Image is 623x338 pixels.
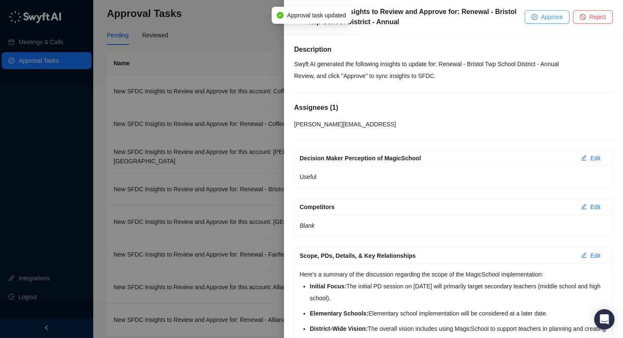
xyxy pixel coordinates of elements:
[310,325,368,332] strong: District-Wide Vision:
[581,252,587,258] span: edit
[580,14,586,20] span: stop
[525,10,570,24] button: Approve
[308,7,525,27] div: New SFDC Insights to Review and Approve for: Renewal - Bristol Twp School District - Annual
[590,202,601,212] span: Edit
[594,309,615,330] div: Open Intercom Messenger
[300,251,574,260] div: Scope, PDs, Details, & Key Relationships
[294,45,613,55] h5: Description
[541,12,563,22] span: Approve
[300,154,574,163] div: Decision Maker Perception of MagicSchool
[581,155,587,161] span: edit
[300,171,607,183] p: Useful
[574,249,607,263] button: Edit
[581,204,587,210] span: edit
[294,103,613,113] h5: Assignees ( 1 )
[574,151,607,165] button: Edit
[573,10,613,24] button: Reject
[310,280,607,304] li: The initial PD session on [DATE] will primarily target secondary teachers (middle school and high...
[310,307,607,319] li: Elementary school implementation will be considered at a later date.
[300,222,314,229] em: Blank
[300,268,607,280] p: Here's a summary of the discussion regarding the scope of the MagicSchool implementation:
[294,58,613,70] p: Swyft AI generated the following insights to update for: Renewal - Bristol Twp School District - ...
[589,12,606,22] span: Reject
[294,121,396,128] span: [PERSON_NAME][EMAIL_ADDRESS]
[300,202,574,212] div: Competitors
[574,200,607,214] button: Edit
[287,11,346,20] span: Approval task updated
[531,14,537,20] span: check-circle
[277,12,284,19] span: check-circle
[310,310,369,317] strong: Elementary Schools:
[590,251,601,260] span: Edit
[310,283,346,290] strong: Initial Focus:
[590,154,601,163] span: Edit
[294,70,613,82] p: Review, and click "Approve" to sync insights to SFDC.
